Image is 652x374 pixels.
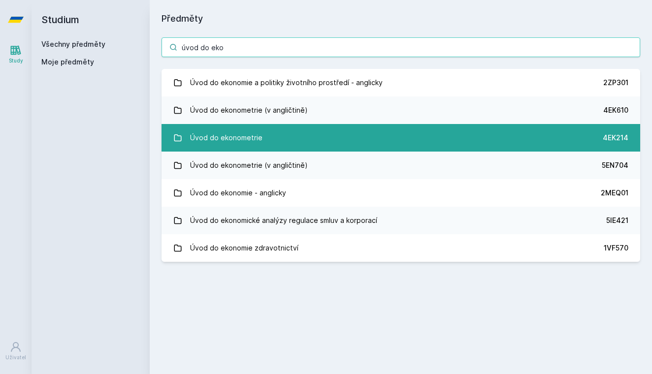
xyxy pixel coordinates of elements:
[162,69,640,96] a: Úvod do ekonomie a politiky životního prostředí - anglicky 2ZP301
[162,37,640,57] input: Název nebo ident předmětu…
[162,124,640,152] a: Úvod do ekonometrie 4EK214
[2,39,30,69] a: Study
[162,152,640,179] a: Úvod do ekonometrie (v angličtině) 5EN704
[162,12,640,26] h1: Předměty
[602,160,628,170] div: 5EN704
[601,188,628,198] div: 2MEQ01
[603,105,628,115] div: 4EK610
[9,57,23,64] div: Study
[603,133,628,143] div: 4EK214
[41,57,94,67] span: Moje předměty
[2,336,30,366] a: Uživatel
[603,78,628,88] div: 2ZP301
[604,243,628,253] div: 1VF570
[162,207,640,234] a: Úvod do ekonomické analýzy regulace smluv a korporací 5IE421
[190,211,377,230] div: Úvod do ekonomické analýzy regulace smluv a korporací
[606,216,628,225] div: 5IE421
[190,100,308,120] div: Úvod do ekonometrie (v angličtině)
[162,234,640,262] a: Úvod do ekonomie zdravotnictví 1VF570
[5,354,26,361] div: Uživatel
[190,238,298,258] div: Úvod do ekonomie zdravotnictví
[41,40,105,48] a: Všechny předměty
[162,179,640,207] a: Úvod do ekonomie - anglicky 2MEQ01
[190,73,383,93] div: Úvod do ekonomie a politiky životního prostředí - anglicky
[190,156,308,175] div: Úvod do ekonometrie (v angličtině)
[162,96,640,124] a: Úvod do ekonometrie (v angličtině) 4EK610
[190,128,262,148] div: Úvod do ekonometrie
[190,183,286,203] div: Úvod do ekonomie - anglicky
